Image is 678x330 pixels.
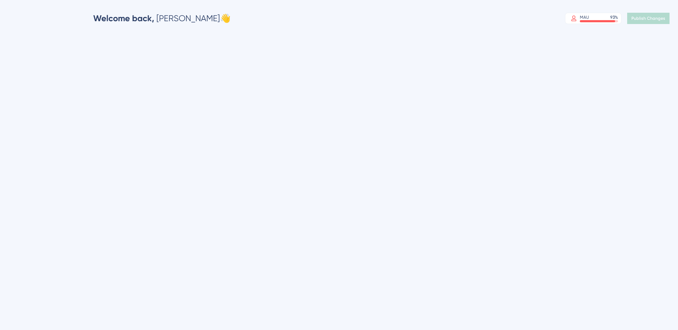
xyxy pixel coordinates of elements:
span: Welcome back, [93,13,154,23]
span: Publish Changes [631,16,665,21]
div: [PERSON_NAME] 👋 [93,13,231,24]
button: Publish Changes [627,13,670,24]
div: MAU [580,14,589,20]
div: 93 % [610,14,618,20]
